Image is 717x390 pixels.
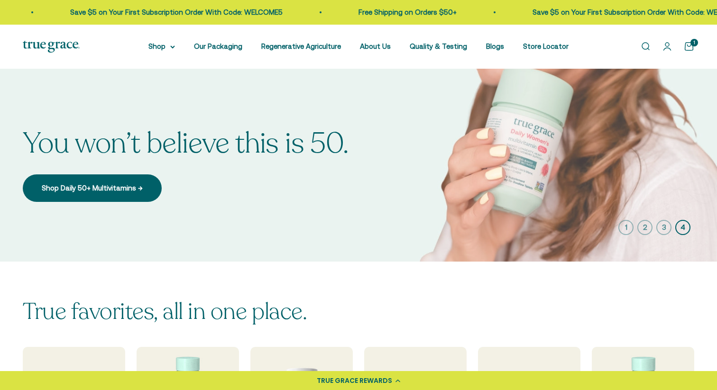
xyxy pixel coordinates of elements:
[23,124,349,163] split-lines: You won’t believe this is 50.
[410,42,467,50] a: Quality & Testing
[618,220,634,235] button: 1
[690,39,698,46] cart-count: 1
[358,8,456,16] a: Free Shipping on Orders $50+
[360,42,391,50] a: About Us
[637,220,653,235] button: 2
[23,296,307,327] split-lines: True favorites, all in one place.
[317,376,392,386] div: TRUE GRACE REWARDS
[23,174,162,202] a: Shop Daily 50+ Multivitamins →
[148,41,175,52] summary: Shop
[486,42,504,50] a: Blogs
[656,220,671,235] button: 3
[70,7,282,18] p: Save $5 on Your First Subscription Order With Code: WELCOME5
[194,42,242,50] a: Our Packaging
[261,42,341,50] a: Regenerative Agriculture
[523,42,569,50] a: Store Locator
[675,220,690,235] button: 4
